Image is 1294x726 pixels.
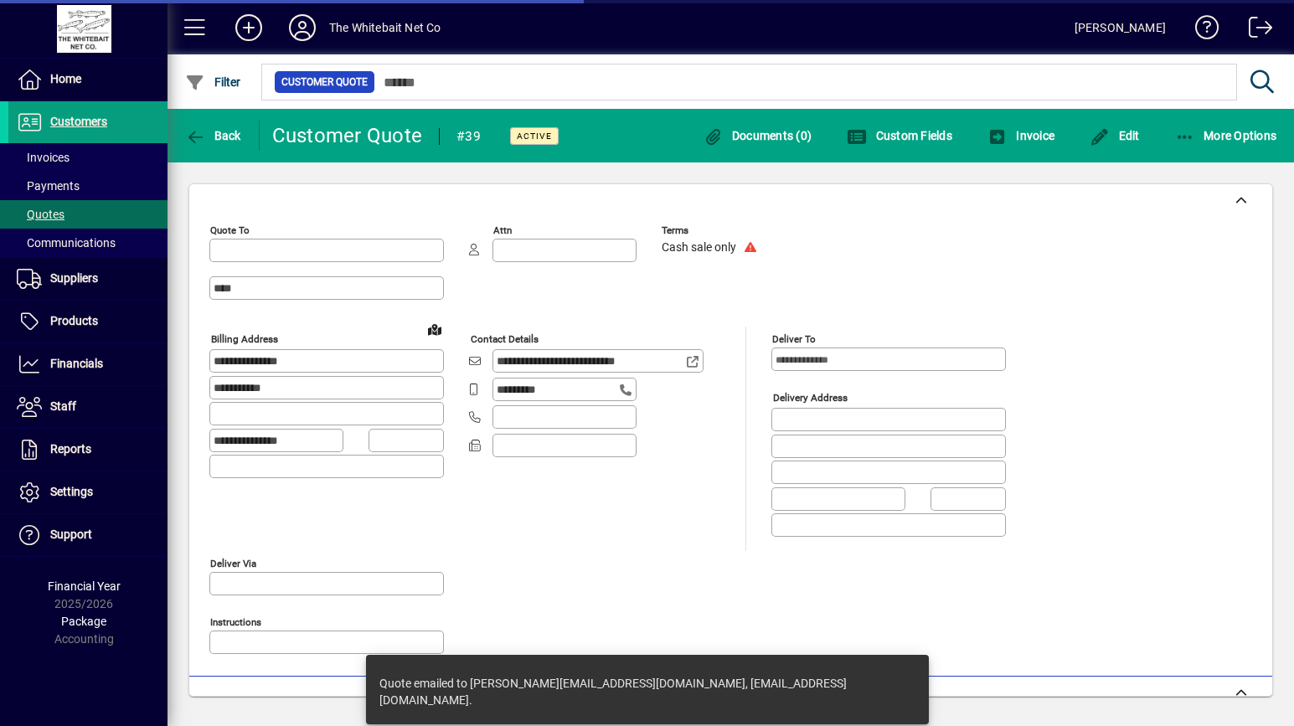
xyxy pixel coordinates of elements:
a: Invoices [8,143,168,172]
span: Customers [50,115,107,128]
span: Invoices [17,151,70,164]
a: Suppliers [8,258,168,300]
span: Settings [50,485,93,498]
button: Profile [276,13,329,43]
mat-label: Quote To [210,224,250,236]
button: Back [181,121,245,151]
mat-label: Deliver via [210,557,256,569]
button: Add [222,13,276,43]
a: Communications [8,229,168,257]
span: Edit [1090,129,1140,142]
a: Staff [8,386,168,428]
a: Products [8,301,168,342]
span: Financials [50,357,103,370]
a: Settings [8,471,168,513]
button: Invoice [983,121,1059,151]
a: View on map [421,316,448,342]
span: Quotes [17,208,64,221]
a: Support [8,514,168,556]
button: Filter [181,67,245,97]
a: Financials [8,343,168,385]
mat-label: Deliver To [772,333,816,345]
span: Reports [50,442,91,456]
button: Edit [1085,121,1144,151]
a: Quotes [8,200,168,229]
span: Home [50,72,81,85]
mat-label: Instructions [210,615,261,627]
span: Custom Fields [847,129,952,142]
a: Home [8,59,168,100]
span: Products [50,314,98,327]
a: Knowledge Base [1183,3,1219,58]
span: Back [185,129,241,142]
button: More Options [1171,121,1281,151]
span: Support [50,528,92,541]
a: Payments [8,172,168,200]
span: Financial Year [48,579,121,593]
button: Custom Fields [843,121,956,151]
span: Staff [50,399,76,413]
span: Customer Quote [281,74,368,90]
span: Filter [185,75,241,89]
span: Active [517,131,552,142]
div: The Whitebait Net Co [329,14,441,41]
a: Reports [8,429,168,471]
div: Customer Quote [272,122,423,149]
div: Quote emailed to [PERSON_NAME][EMAIL_ADDRESS][DOMAIN_NAME], [EMAIL_ADDRESS][DOMAIN_NAME]. [379,675,899,708]
span: More Options [1175,129,1277,142]
span: Package [61,615,106,628]
div: #39 [456,123,481,150]
span: Communications [17,236,116,250]
span: Invoice [987,129,1054,142]
span: Cash sale only [662,241,736,255]
span: Payments [17,179,80,193]
a: Logout [1236,3,1273,58]
button: Documents (0) [699,121,816,151]
app-page-header-button: Back [168,121,260,151]
mat-label: Attn [493,224,512,236]
span: Suppliers [50,271,98,285]
span: Terms [662,225,762,236]
div: [PERSON_NAME] [1075,14,1166,41]
span: Documents (0) [703,129,812,142]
